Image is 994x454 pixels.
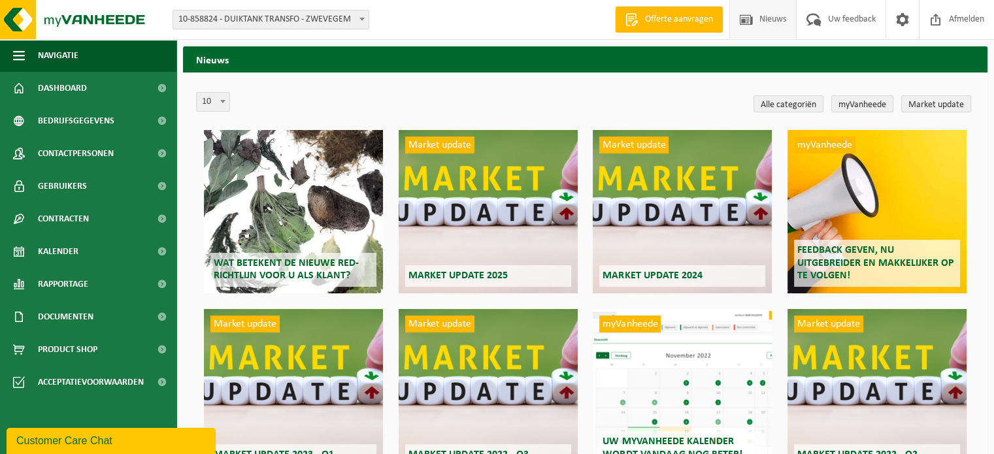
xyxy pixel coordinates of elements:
span: Product Shop [38,333,97,366]
iframe: chat widget [7,425,218,454]
a: myVanheede Feedback geven, nu uitgebreider en makkelijker op te volgen! [787,130,967,293]
span: Documenten [38,300,93,333]
a: Wat betekent de nieuwe RED-richtlijn voor u als klant? [204,130,383,293]
span: Feedback geven, nu uitgebreider en makkelijker op te volgen! [797,245,954,280]
span: Contracten [38,203,89,235]
span: Market update [405,316,474,332]
span: Dashboard [38,72,87,105]
span: Market update 2024 [603,270,702,281]
span: Gebruikers [38,170,87,203]
span: Market update [794,316,863,332]
span: Market update 2025 [408,270,508,281]
span: Acceptatievoorwaarden [38,366,144,398]
a: Market update [901,95,971,112]
span: myVanheede [794,137,855,154]
span: Bedrijfsgegevens [38,105,114,137]
a: Alle categoriën [754,95,823,112]
span: 10-858824 - DUIKTANK TRANSFO - ZWEVEGEM [173,10,369,29]
span: Wat betekent de nieuwe RED-richtlijn voor u als klant? [214,258,359,281]
h2: Nieuws [183,46,987,72]
a: Market update Market update 2024 [593,130,772,293]
a: myVanheede [831,95,893,112]
span: Navigatie [38,39,78,72]
span: Contactpersonen [38,137,114,170]
span: Rapportage [38,268,88,300]
span: Offerte aanvragen [642,13,716,26]
a: Market update Market update 2025 [399,130,578,293]
span: Market update [210,316,280,332]
span: myVanheede [599,316,661,332]
span: Kalender [38,235,78,268]
span: 10 [196,92,230,112]
span: 10 [197,93,229,111]
span: Market update [599,137,669,154]
span: Market update [405,137,474,154]
a: Offerte aanvragen [615,7,723,33]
